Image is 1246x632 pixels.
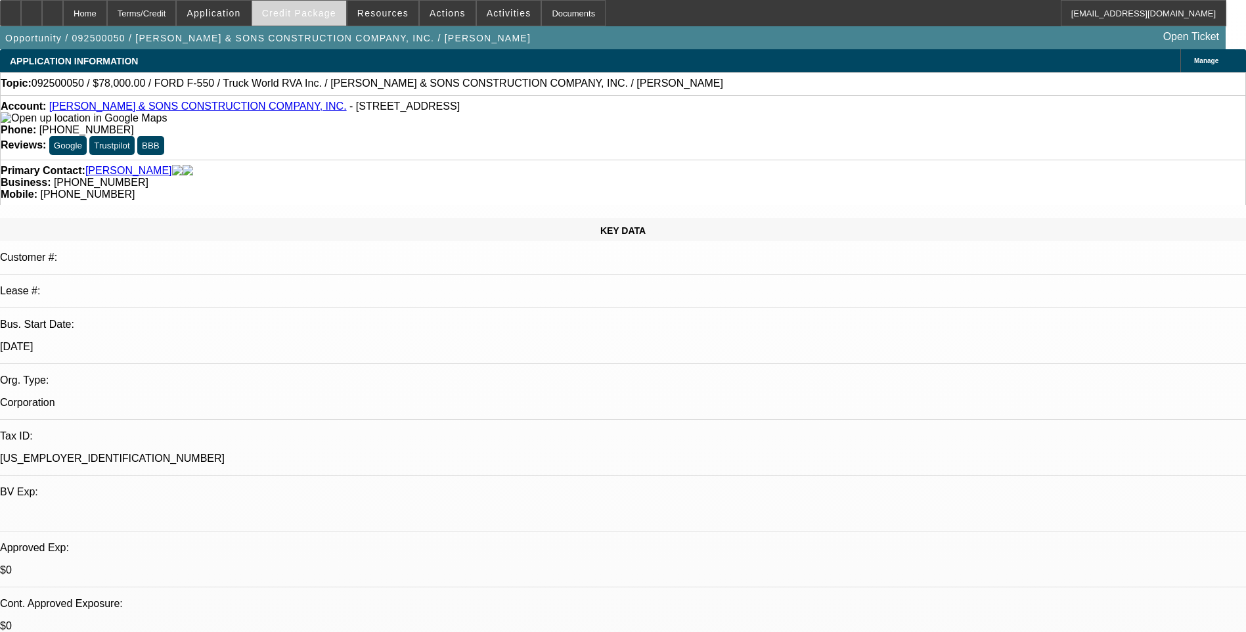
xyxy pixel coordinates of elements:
span: [PHONE_NUMBER] [54,177,148,188]
span: Opportunity / 092500050 / [PERSON_NAME] & SONS CONSTRUCTION COMPANY, INC. / [PERSON_NAME] [5,33,531,43]
strong: Primary Contact: [1,165,85,177]
span: Manage [1194,57,1218,64]
button: Actions [420,1,476,26]
a: [PERSON_NAME] & SONS CONSTRUCTION COMPANY, INC. [49,101,347,112]
a: View Google Maps [1,112,167,124]
span: APPLICATION INFORMATION [10,56,138,66]
span: Application [187,8,240,18]
span: Activities [487,8,531,18]
img: linkedin-icon.png [183,165,193,177]
button: Activities [477,1,541,26]
span: Actions [430,8,466,18]
span: [PHONE_NUMBER] [40,189,135,200]
strong: Reviews: [1,139,46,150]
a: Open Ticket [1158,26,1224,48]
button: Resources [347,1,418,26]
span: Resources [357,8,409,18]
button: Application [177,1,250,26]
strong: Account: [1,101,46,112]
button: BBB [137,136,164,155]
span: [PHONE_NUMBER] [39,124,134,135]
span: Credit Package [262,8,336,18]
img: Open up location in Google Maps [1,112,167,124]
button: Google [49,136,87,155]
span: - [STREET_ADDRESS] [349,101,460,112]
button: Trustpilot [89,136,134,155]
a: [PERSON_NAME] [85,165,172,177]
span: 092500050 / $78,000.00 / FORD F-550 / Truck World RVA Inc. / [PERSON_NAME] & SONS CONSTRUCTION CO... [32,78,723,89]
strong: Mobile: [1,189,37,200]
strong: Topic: [1,78,32,89]
span: KEY DATA [600,225,646,236]
img: facebook-icon.png [172,165,183,177]
button: Credit Package [252,1,346,26]
strong: Business: [1,177,51,188]
strong: Phone: [1,124,36,135]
